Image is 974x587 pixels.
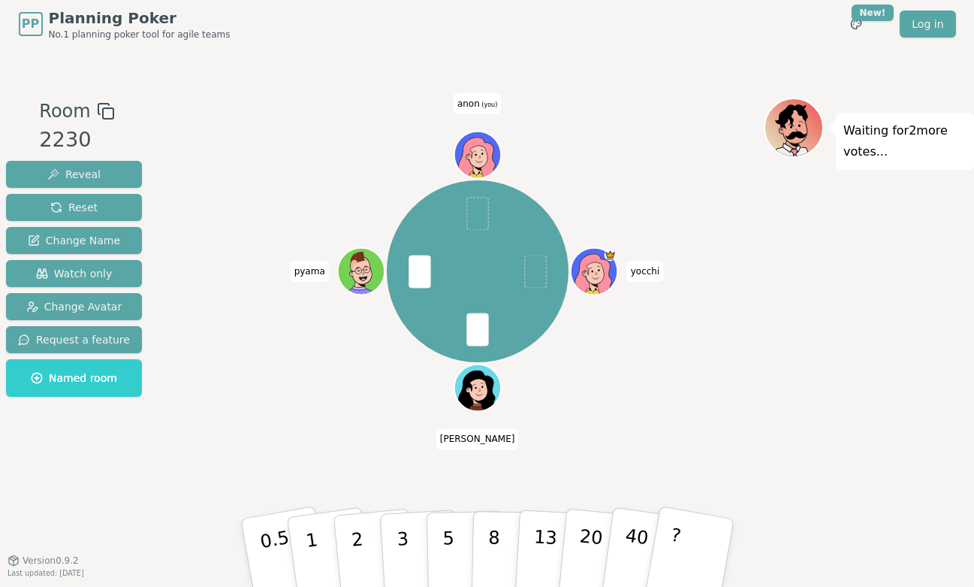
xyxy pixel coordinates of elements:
[8,569,84,577] span: Last updated: [DATE]
[852,5,894,21] div: New!
[6,161,142,188] button: Reveal
[6,227,142,254] button: Change Name
[50,200,98,215] span: Reset
[900,11,955,38] a: Log in
[49,29,231,41] span: No.1 planning poker tool for agile teams
[6,326,142,353] button: Request a feature
[436,429,519,450] span: Click to change your name
[627,261,664,282] span: Click to change your name
[454,93,501,114] span: Click to change your name
[39,98,90,125] span: Room
[6,260,142,287] button: Watch only
[480,101,498,108] span: (you)
[6,293,142,320] button: Change Avatar
[39,125,114,156] div: 2230
[19,8,231,41] a: PPPlanning PokerNo.1 planning poker tool for agile teams
[6,194,142,221] button: Reset
[49,8,231,29] span: Planning Poker
[455,133,499,177] button: Click to change your avatar
[604,250,616,262] span: yocchi is the host
[843,11,870,38] button: New!
[18,332,130,347] span: Request a feature
[47,167,101,182] span: Reveal
[22,15,39,33] span: PP
[31,371,117,386] span: Named room
[6,359,142,397] button: Named room
[291,261,329,282] span: Click to change your name
[26,299,122,314] span: Change Avatar
[36,266,113,281] span: Watch only
[23,555,79,567] span: Version 0.9.2
[8,555,79,567] button: Version0.9.2
[843,120,966,162] p: Waiting for 2 more votes...
[28,233,120,248] span: Change Name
